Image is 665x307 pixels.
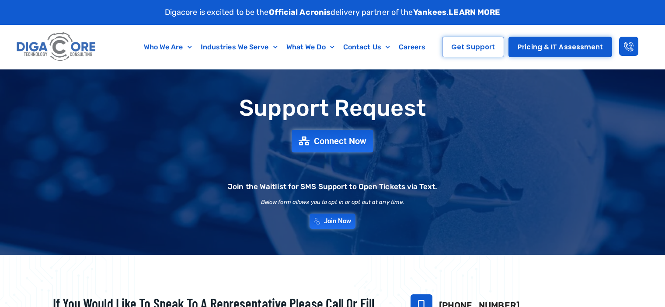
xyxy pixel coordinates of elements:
a: LEARN MORE [449,7,500,17]
a: Get Support [442,37,504,57]
span: Pricing & IT Assessment [518,44,603,50]
a: Careers [394,37,430,57]
a: What We Do [282,37,339,57]
span: Join Now [324,218,352,224]
img: Digacore logo 1 [14,29,98,65]
h2: Join the Waitlist for SMS Support to Open Tickets via Text. [228,183,437,190]
a: Join Now [310,214,356,229]
a: Contact Us [339,37,394,57]
a: Industries We Serve [196,37,282,57]
a: Connect Now [292,130,373,152]
p: Digacore is excited to be the delivery partner of the . [165,7,501,18]
span: Connect Now [314,137,366,145]
strong: Official Acronis [269,7,331,17]
nav: Menu [133,37,436,57]
strong: Yankees [413,7,447,17]
a: Who We Are [139,37,196,57]
h2: Below form allows you to opt in or opt out at any time. [261,199,404,205]
h1: Support Request [31,96,634,121]
a: Pricing & IT Assessment [508,37,612,57]
span: Get Support [451,44,495,50]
